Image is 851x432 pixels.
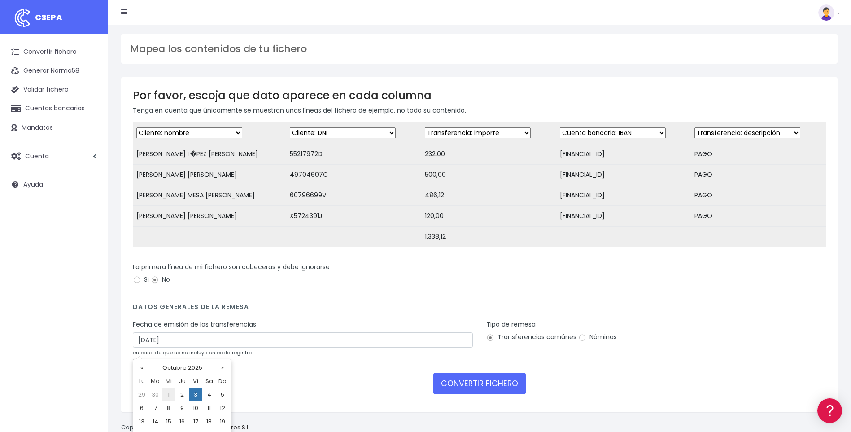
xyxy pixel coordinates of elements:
label: Si [133,275,149,284]
td: 19 [216,415,229,428]
td: [PERSON_NAME] [PERSON_NAME] [133,165,286,185]
label: La primera línea de mi fichero son cabeceras y debe ignorarse [133,262,330,272]
td: 10 [189,401,202,415]
td: 8 [162,401,175,415]
img: profile [818,4,834,21]
th: « [135,361,148,375]
th: Octubre 2025 [148,361,216,375]
td: 12 [216,401,229,415]
td: [FINANCIAL_ID] [556,185,691,206]
small: en caso de que no se incluya en cada registro [133,349,252,356]
td: 30 [148,388,162,401]
a: Generar Norma58 [4,61,103,80]
img: logo [11,7,34,29]
a: General [9,192,170,206]
a: Cuenta [4,147,103,166]
td: 4 [202,388,216,401]
td: 11 [202,401,216,415]
h4: Datos generales de la remesa [133,303,826,315]
td: 60796699V [286,185,421,206]
th: Lu [135,375,148,388]
td: 15 [162,415,175,428]
a: Mandatos [4,118,103,137]
td: [PERSON_NAME] MESA [PERSON_NAME] [133,185,286,206]
td: 3 [189,388,202,401]
td: 232,00 [421,144,556,165]
td: 7 [148,401,162,415]
th: Mi [162,375,175,388]
td: 18 [202,415,216,428]
td: PAGO [691,144,826,165]
th: Sa [202,375,216,388]
a: Formatos [9,113,170,127]
a: POWERED BY ENCHANT [123,258,173,267]
td: 120,00 [421,206,556,227]
a: Perfiles de empresas [9,155,170,169]
td: [PERSON_NAME] L�PEZ [PERSON_NAME] [133,144,286,165]
div: Información general [9,62,170,71]
div: Facturación [9,178,170,187]
td: 6 [135,401,148,415]
button: CONVERTIR FICHERO [433,373,526,394]
a: Información general [9,76,170,90]
td: X5724391J [286,206,421,227]
td: 500,00 [421,165,556,185]
label: Nóminas [578,332,617,342]
a: Ayuda [4,175,103,194]
td: 9 [175,401,189,415]
div: Convertir ficheros [9,99,170,108]
a: Videotutoriales [9,141,170,155]
td: PAGO [691,185,826,206]
td: 2 [175,388,189,401]
label: Transferencias comúnes [486,332,576,342]
a: API [9,229,170,243]
th: » [216,361,229,375]
td: 13 [135,415,148,428]
label: Tipo de remesa [486,320,536,329]
a: Convertir fichero [4,43,103,61]
span: Cuenta [25,151,49,160]
td: 16 [175,415,189,428]
a: Cuentas bancarias [4,99,103,118]
td: PAGO [691,165,826,185]
th: Ju [175,375,189,388]
td: 14 [148,415,162,428]
a: Problemas habituales [9,127,170,141]
th: Ma [148,375,162,388]
td: 49704607C [286,165,421,185]
td: 5 [216,388,229,401]
th: Do [216,375,229,388]
div: Programadores [9,215,170,224]
h3: Por favor, escoja que dato aparece en cada columna [133,89,826,102]
td: 486,12 [421,185,556,206]
th: Vi [189,375,202,388]
label: Fecha de emisión de las transferencias [133,320,256,329]
td: 17 [189,415,202,428]
p: Tenga en cuenta que únicamente se muestran unas líneas del fichero de ejemplo, no todo su contenido. [133,105,826,115]
span: CSEPA [35,12,62,23]
td: 55217972D [286,144,421,165]
td: 29 [135,388,148,401]
td: [PERSON_NAME] [PERSON_NAME] [133,206,286,227]
td: PAGO [691,206,826,227]
td: 1 [162,388,175,401]
span: Ayuda [23,180,43,189]
a: Validar fichero [4,80,103,99]
td: [FINANCIAL_ID] [556,206,691,227]
button: Contáctanos [9,240,170,256]
label: No [151,275,170,284]
td: [FINANCIAL_ID] [556,144,691,165]
h3: Mapea los contenidos de tu fichero [130,43,829,55]
td: 1.338,12 [421,227,556,247]
td: [FINANCIAL_ID] [556,165,691,185]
